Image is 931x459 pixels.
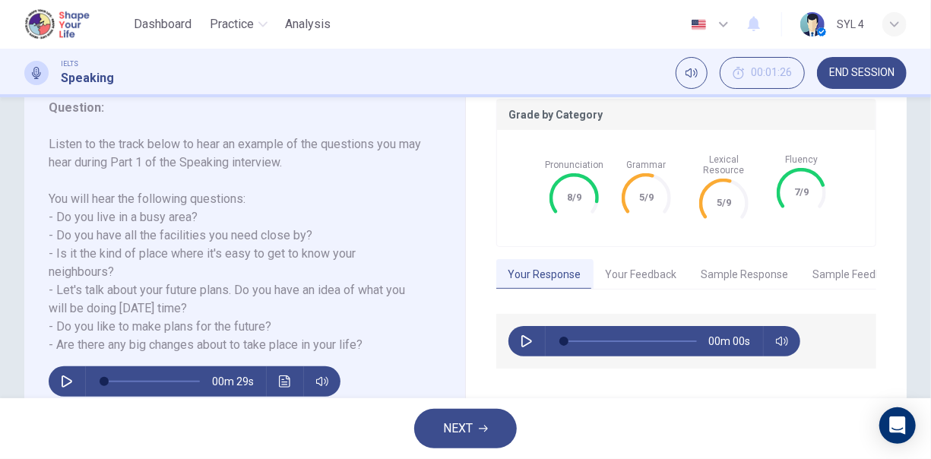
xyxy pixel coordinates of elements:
button: 00:01:26 [720,57,805,89]
button: Your Response [496,259,594,291]
text: 7/9 [794,186,809,198]
text: 8/9 [567,192,581,203]
button: Dashboard [128,11,198,38]
h6: Question : [49,99,423,117]
span: Fluency [785,154,818,165]
span: 00m 29s [212,366,266,397]
div: Hide [720,57,805,89]
span: 00:01:26 [751,67,792,79]
span: Pronunciation [545,160,603,170]
span: Analysis [286,15,331,33]
h1: Speaking [61,69,114,87]
button: Analysis [280,11,337,38]
button: Sample Response [689,259,801,291]
text: 5/9 [717,197,731,208]
span: Practice [210,15,254,33]
button: Click to see the audio transcription [273,366,297,397]
button: NEXT [414,409,517,448]
div: SYL 4 [837,15,864,33]
img: Shape Your Life logo [24,9,93,40]
div: Mute [676,57,708,89]
text: 5/9 [639,192,654,203]
span: IELTS [61,59,78,69]
span: Lexical Resource [689,154,758,176]
img: Profile picture [800,12,825,36]
div: basic tabs example [496,259,877,291]
div: Open Intercom Messenger [879,407,916,444]
button: END SESSION [817,57,907,89]
span: Grammar [626,160,666,170]
span: Dashboard [134,15,192,33]
button: Practice [204,11,274,38]
img: en [689,19,708,30]
p: Grade by Category [509,109,864,121]
span: END SESSION [829,67,895,79]
button: Sample Feedback [801,259,911,291]
button: Your Feedback [594,259,689,291]
span: NEXT [443,418,473,439]
a: Shape Your Life logo [24,9,128,40]
span: 00m 00s [709,326,763,356]
h6: Listen to the track below to hear an example of the questions you may hear during Part 1 of the S... [49,135,423,354]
